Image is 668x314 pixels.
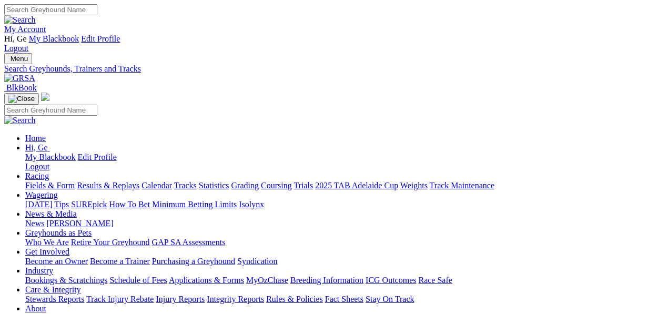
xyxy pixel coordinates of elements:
[4,53,32,64] button: Toggle navigation
[25,238,69,247] a: Who We Are
[25,153,664,171] div: Hi, Ge
[25,171,49,180] a: Racing
[418,276,452,285] a: Race Safe
[4,44,28,53] a: Logout
[25,266,53,275] a: Industry
[46,219,113,228] a: [PERSON_NAME]
[4,93,39,105] button: Toggle navigation
[25,219,44,228] a: News
[4,116,36,125] img: Search
[4,64,664,74] a: Search Greyhounds, Trainers and Tracks
[25,285,81,294] a: Care & Integrity
[315,181,398,190] a: 2025 TAB Adelaide Cup
[174,181,197,190] a: Tracks
[156,295,205,303] a: Injury Reports
[25,295,84,303] a: Stewards Reports
[207,295,264,303] a: Integrity Reports
[199,181,229,190] a: Statistics
[400,181,428,190] a: Weights
[81,34,120,43] a: Edit Profile
[25,181,664,190] div: Racing
[239,200,264,209] a: Isolynx
[4,34,664,53] div: My Account
[25,200,664,209] div: Wagering
[41,93,49,101] img: logo-grsa-white.png
[169,276,244,285] a: Applications & Forms
[4,15,36,25] img: Search
[25,247,69,256] a: Get Involved
[141,181,172,190] a: Calendar
[8,95,35,103] img: Close
[152,200,237,209] a: Minimum Betting Limits
[25,238,664,247] div: Greyhounds as Pets
[4,105,97,116] input: Search
[25,228,92,237] a: Greyhounds as Pets
[90,257,150,266] a: Become a Trainer
[109,276,167,285] a: Schedule of Fees
[25,134,46,143] a: Home
[4,34,27,43] span: Hi, Ge
[25,209,77,218] a: News & Media
[25,143,50,152] a: Hi, Ge
[25,276,107,285] a: Bookings & Scratchings
[237,257,277,266] a: Syndication
[366,295,414,303] a: Stay On Track
[25,219,664,228] div: News & Media
[25,162,49,171] a: Logout
[25,276,664,285] div: Industry
[25,295,664,304] div: Care & Integrity
[4,4,97,15] input: Search
[266,295,323,303] a: Rules & Policies
[231,181,259,190] a: Grading
[4,25,46,34] a: My Account
[25,153,76,161] a: My Blackbook
[109,200,150,209] a: How To Bet
[71,200,107,209] a: SUREpick
[86,295,154,303] a: Track Injury Rebate
[325,295,363,303] a: Fact Sheets
[4,83,37,92] a: BlkBook
[246,276,288,285] a: MyOzChase
[25,257,88,266] a: Become an Owner
[78,153,117,161] a: Edit Profile
[29,34,79,43] a: My Blackbook
[25,257,664,266] div: Get Involved
[25,143,48,152] span: Hi, Ge
[71,238,150,247] a: Retire Your Greyhound
[77,181,139,190] a: Results & Replays
[25,181,75,190] a: Fields & Form
[152,257,235,266] a: Purchasing a Greyhound
[25,200,69,209] a: [DATE] Tips
[25,304,46,313] a: About
[430,181,494,190] a: Track Maintenance
[25,190,58,199] a: Wagering
[152,238,226,247] a: GAP SA Assessments
[6,83,37,92] span: BlkBook
[290,276,363,285] a: Breeding Information
[366,276,416,285] a: ICG Outcomes
[4,74,35,83] img: GRSA
[293,181,313,190] a: Trials
[11,55,28,63] span: Menu
[261,181,292,190] a: Coursing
